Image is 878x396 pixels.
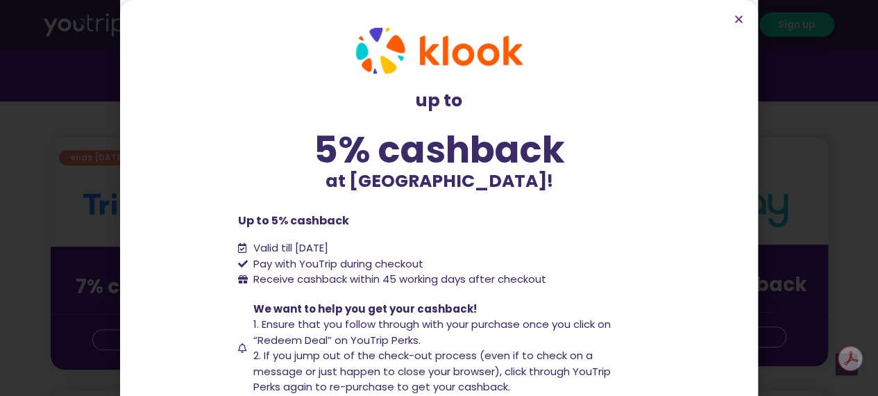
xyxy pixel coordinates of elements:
[238,213,641,229] p: Up to 5% cashback
[250,256,423,272] span: Pay with YouTrip during checkout
[253,348,611,394] span: 2. If you jump out of the check-out process (even if to check on a message or just happen to clos...
[734,14,744,24] a: Close
[250,272,546,288] span: Receive cashback within 45 working days after checkout
[238,88,641,114] p: up to
[238,168,641,195] p: at [GEOGRAPHIC_DATA]!
[253,302,477,316] span: We want to help you get your cashback!
[253,317,611,347] span: 1. Ensure that you follow through with your purchase once you click on “Redeem Deal” on YouTrip P...
[250,240,328,256] span: Valid till [DATE]
[238,131,641,168] div: 5% cashback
